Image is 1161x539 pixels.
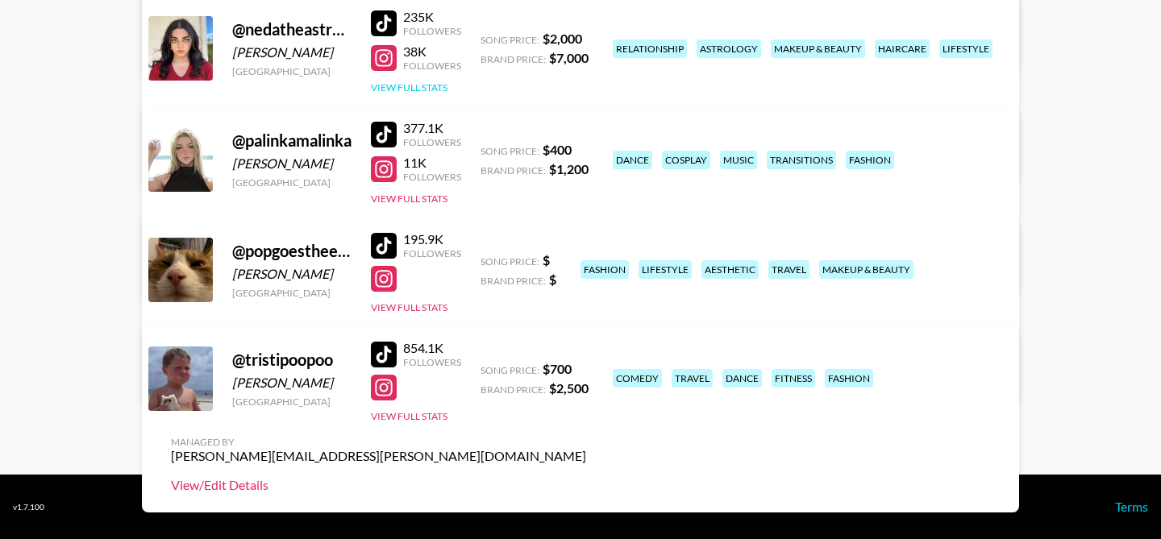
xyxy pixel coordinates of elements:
[481,34,539,46] span: Song Price:
[722,369,762,388] div: dance
[543,361,572,376] strong: $ 700
[662,151,710,169] div: cosplay
[232,44,352,60] div: [PERSON_NAME]
[371,193,447,205] button: View Full Stats
[232,241,352,261] div: @ popgoestheeweasel
[580,260,629,279] div: fashion
[232,287,352,299] div: [GEOGRAPHIC_DATA]
[613,39,687,58] div: relationship
[819,260,913,279] div: makeup & beauty
[232,350,352,370] div: @ tristipoopoo
[371,410,447,422] button: View Full Stats
[232,155,352,172] div: [PERSON_NAME]
[403,44,461,60] div: 38K
[549,50,589,65] strong: $ 7,000
[232,176,352,189] div: [GEOGRAPHIC_DATA]
[549,380,589,396] strong: $ 2,500
[772,369,815,388] div: fitness
[371,301,447,313] button: View Full Stats
[403,340,461,356] div: 854.1K
[403,356,461,368] div: Followers
[771,39,865,58] div: makeup & beauty
[549,272,556,287] strong: $
[371,81,447,93] button: View Full Stats
[481,53,546,65] span: Brand Price:
[403,247,461,259] div: Followers
[613,369,662,388] div: comedy
[639,260,692,279] div: lifestyle
[481,384,546,396] span: Brand Price:
[720,151,757,169] div: music
[481,164,546,176] span: Brand Price:
[549,161,589,176] strong: $ 1,200
[403,231,461,247] div: 195.9K
[481,255,539,267] span: Song Price:
[171,436,586,448] div: Managed By
[232,65,352,77] div: [GEOGRAPHIC_DATA]
[767,151,836,169] div: transitions
[13,502,44,512] div: v 1.7.100
[232,131,352,151] div: @ palinkamalinka
[768,260,809,279] div: travel
[403,136,461,148] div: Followers
[481,364,539,376] span: Song Price:
[825,369,873,388] div: fashion
[939,39,992,58] div: lifestyle
[403,9,461,25] div: 235K
[1115,499,1148,514] a: Terms
[613,151,652,169] div: dance
[481,145,539,157] span: Song Price:
[543,142,572,157] strong: $ 400
[543,31,582,46] strong: $ 2,000
[672,369,713,388] div: travel
[171,477,586,493] a: View/Edit Details
[232,19,352,39] div: @ nedatheastrologer
[403,171,461,183] div: Followers
[543,252,550,267] strong: $
[481,275,546,287] span: Brand Price:
[403,120,461,136] div: 377.1K
[403,25,461,37] div: Followers
[697,39,761,58] div: astrology
[232,375,352,391] div: [PERSON_NAME]
[171,448,586,464] div: [PERSON_NAME][EMAIL_ADDRESS][PERSON_NAME][DOMAIN_NAME]
[232,266,352,282] div: [PERSON_NAME]
[232,396,352,408] div: [GEOGRAPHIC_DATA]
[403,155,461,171] div: 11K
[403,60,461,72] div: Followers
[875,39,930,58] div: haircare
[846,151,894,169] div: fashion
[701,260,759,279] div: aesthetic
